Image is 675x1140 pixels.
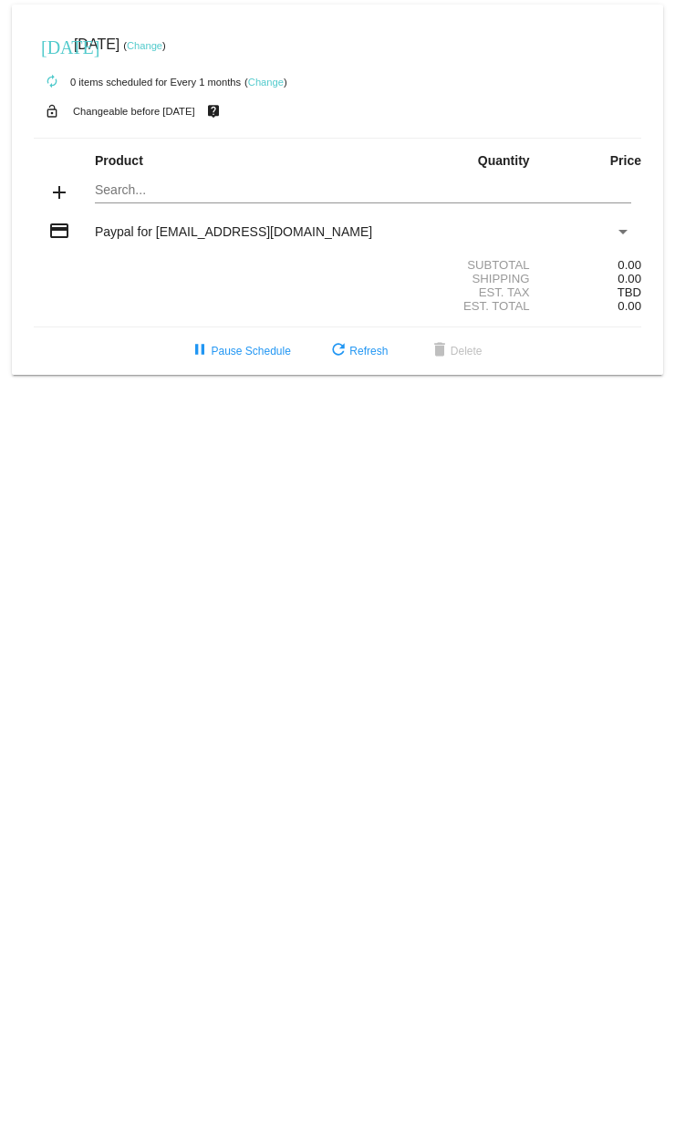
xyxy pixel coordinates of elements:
[73,106,195,117] small: Changeable before [DATE]
[202,99,224,123] mat-icon: live_help
[244,77,287,88] small: ( )
[618,272,641,285] span: 0.00
[610,153,641,168] strong: Price
[478,153,530,168] strong: Quantity
[95,153,143,168] strong: Product
[337,258,540,272] div: Subtotal
[127,40,162,51] a: Change
[327,340,349,362] mat-icon: refresh
[429,340,451,362] mat-icon: delete
[540,258,641,272] div: 0.00
[174,335,305,368] button: Pause Schedule
[189,340,211,362] mat-icon: pause
[34,77,241,88] small: 0 items scheduled for Every 1 months
[618,285,641,299] span: TBD
[414,335,497,368] button: Delete
[41,71,63,93] mat-icon: autorenew
[123,40,166,51] small: ( )
[313,335,402,368] button: Refresh
[337,285,540,299] div: Est. Tax
[618,299,641,313] span: 0.00
[95,224,372,239] span: Paypal for [EMAIL_ADDRESS][DOMAIN_NAME]
[41,35,63,57] mat-icon: [DATE]
[48,220,70,242] mat-icon: credit_card
[48,181,70,203] mat-icon: add
[189,345,290,358] span: Pause Schedule
[95,224,631,239] mat-select: Payment Method
[41,99,63,123] mat-icon: lock_open
[248,77,284,88] a: Change
[337,299,540,313] div: Est. Total
[429,345,483,358] span: Delete
[337,272,540,285] div: Shipping
[95,183,631,198] input: Search...
[327,345,388,358] span: Refresh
